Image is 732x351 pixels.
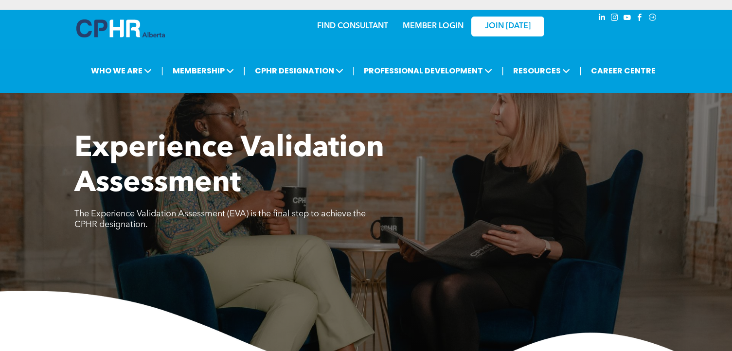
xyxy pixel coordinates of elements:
a: youtube [622,12,633,25]
li: | [579,61,582,81]
li: | [161,61,163,81]
span: WHO WE ARE [88,62,155,80]
a: JOIN [DATE] [471,17,544,36]
a: MEMBER LOGIN [403,22,464,30]
span: Experience Validation Assessment [74,134,384,198]
a: linkedin [597,12,607,25]
span: CPHR DESIGNATION [252,62,346,80]
a: CAREER CENTRE [588,62,659,80]
li: | [243,61,246,81]
span: MEMBERSHIP [170,62,237,80]
a: FIND CONSULTANT [317,22,388,30]
li: | [353,61,355,81]
a: instagram [609,12,620,25]
a: facebook [635,12,645,25]
span: PROFESSIONAL DEVELOPMENT [361,62,495,80]
li: | [501,61,504,81]
img: A blue and white logo for cp alberta [76,19,165,37]
span: RESOURCES [510,62,573,80]
a: Social network [647,12,658,25]
span: The Experience Validation Assessment (EVA) is the final step to achieve the CPHR designation. [74,210,366,229]
span: JOIN [DATE] [485,22,531,31]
